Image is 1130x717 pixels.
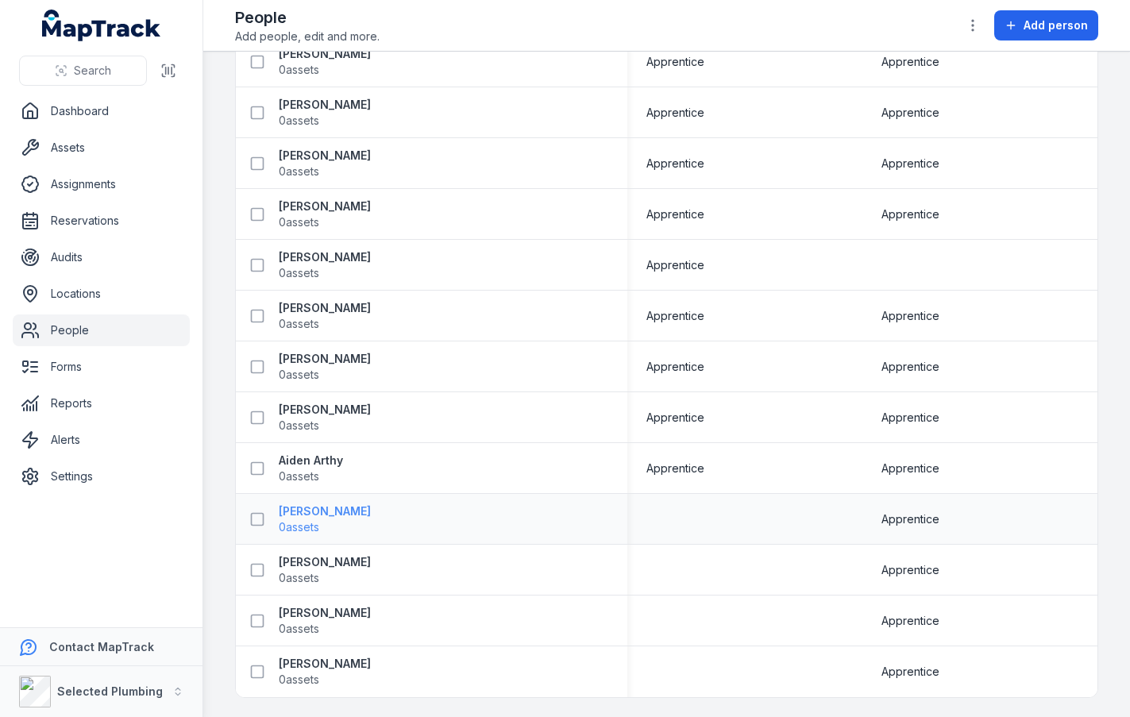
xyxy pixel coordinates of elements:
[13,314,190,346] a: People
[646,206,704,222] span: Apprentice
[279,113,319,129] span: 0 assets
[13,132,190,164] a: Assets
[646,359,704,375] span: Apprentice
[881,54,939,70] span: Apprentice
[279,214,319,230] span: 0 assets
[881,410,939,426] span: Apprentice
[19,56,147,86] button: Search
[49,640,154,653] strong: Contact MapTrack
[279,656,371,688] a: [PERSON_NAME]0assets
[279,605,371,637] a: [PERSON_NAME]0assets
[279,351,371,367] strong: [PERSON_NAME]
[881,308,939,324] span: Apprentice
[881,511,939,527] span: Apprentice
[74,63,111,79] span: Search
[279,97,371,113] strong: [PERSON_NAME]
[994,10,1098,40] button: Add person
[646,257,704,273] span: Apprentice
[279,554,371,586] a: [PERSON_NAME]0assets
[881,105,939,121] span: Apprentice
[13,95,190,127] a: Dashboard
[279,672,319,688] span: 0 assets
[881,562,939,578] span: Apprentice
[881,359,939,375] span: Apprentice
[279,62,319,78] span: 0 assets
[13,424,190,456] a: Alerts
[279,519,319,535] span: 0 assets
[279,300,371,332] a: [PERSON_NAME]0assets
[279,199,371,214] strong: [PERSON_NAME]
[279,97,371,129] a: [PERSON_NAME]0assets
[235,29,380,44] span: Add people, edit and more.
[646,461,704,476] span: Apprentice
[646,105,704,121] span: Apprentice
[13,351,190,383] a: Forms
[13,205,190,237] a: Reservations
[279,554,371,570] strong: [PERSON_NAME]
[235,6,380,29] h2: People
[279,46,371,78] a: [PERSON_NAME]0assets
[279,621,319,637] span: 0 assets
[881,461,939,476] span: Apprentice
[13,241,190,273] a: Audits
[279,503,371,519] strong: [PERSON_NAME]
[279,300,371,316] strong: [PERSON_NAME]
[881,156,939,172] span: Apprentice
[279,453,343,484] a: Aiden Arthy0assets
[13,387,190,419] a: Reports
[881,664,939,680] span: Apprentice
[13,461,190,492] a: Settings
[13,168,190,200] a: Assignments
[279,249,371,281] a: [PERSON_NAME]0assets
[279,656,371,672] strong: [PERSON_NAME]
[646,410,704,426] span: Apprentice
[279,418,319,434] span: 0 assets
[279,503,371,535] a: [PERSON_NAME]0assets
[1024,17,1088,33] span: Add person
[42,10,161,41] a: MapTrack
[279,402,371,434] a: [PERSON_NAME]0assets
[279,468,319,484] span: 0 assets
[279,453,343,468] strong: Aiden Arthy
[279,351,371,383] a: [PERSON_NAME]0assets
[13,278,190,310] a: Locations
[279,46,371,62] strong: [PERSON_NAME]
[279,402,371,418] strong: [PERSON_NAME]
[279,199,371,230] a: [PERSON_NAME]0assets
[279,249,371,265] strong: [PERSON_NAME]
[881,613,939,629] span: Apprentice
[279,164,319,179] span: 0 assets
[646,54,704,70] span: Apprentice
[279,148,371,164] strong: [PERSON_NAME]
[279,570,319,586] span: 0 assets
[279,367,319,383] span: 0 assets
[279,605,371,621] strong: [PERSON_NAME]
[881,206,939,222] span: Apprentice
[646,156,704,172] span: Apprentice
[57,684,163,698] strong: Selected Plumbing
[646,308,704,324] span: Apprentice
[279,316,319,332] span: 0 assets
[279,148,371,179] a: [PERSON_NAME]0assets
[279,265,319,281] span: 0 assets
